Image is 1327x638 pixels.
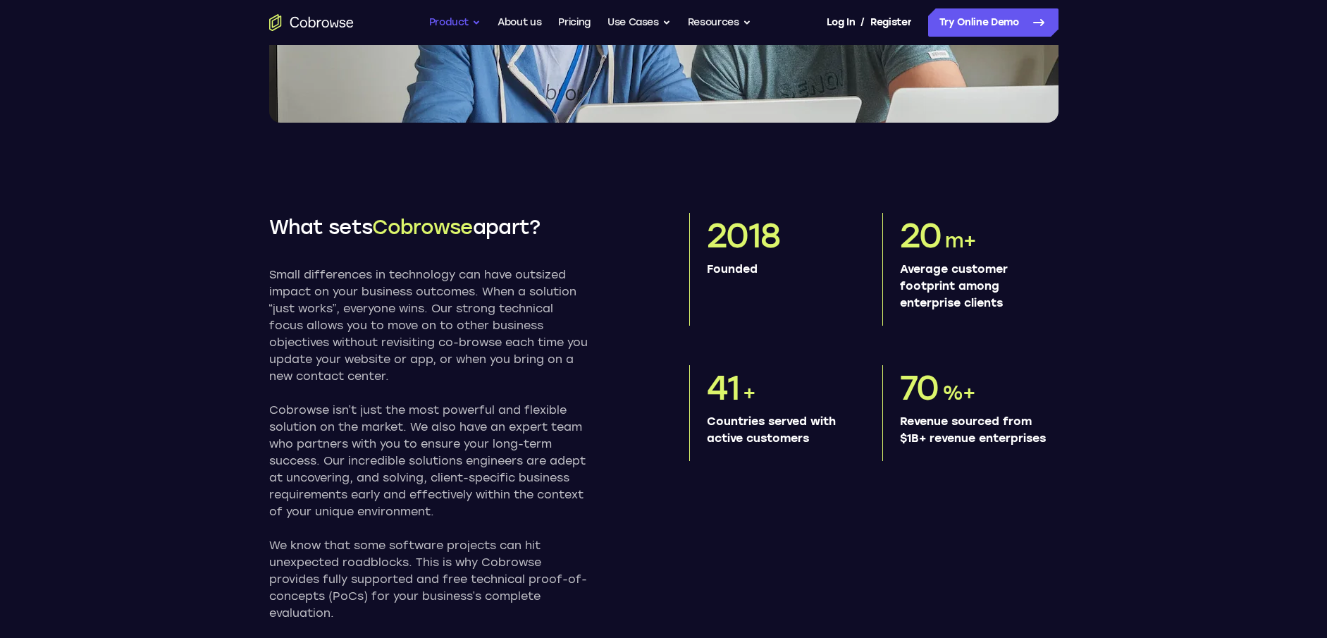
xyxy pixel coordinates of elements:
button: Resources [688,8,751,37]
span: 70 [900,367,939,408]
button: Use Cases [607,8,671,37]
p: Average customer footprint among enterprise clients [900,261,1047,312]
span: / [860,14,865,31]
button: Product [429,8,481,37]
a: Go to the home page [269,14,354,31]
p: Founded [707,261,854,278]
p: Revenue sourced from $1B+ revenue enterprises [900,413,1047,447]
span: 20 [900,215,942,256]
p: We know that some software projects can hit unexpected roadblocks. This is why Cobrowse provides ... [269,537,588,622]
a: Log In [827,8,855,37]
p: Small differences in technology can have outsized impact on your business outcomes. When a soluti... [269,266,588,385]
p: Cobrowse isn’t just the most powerful and flexible solution on the market. We also have an expert... [269,402,588,520]
p: Countries served with active customers [707,413,854,447]
a: Register [870,8,911,37]
span: %+ [942,381,976,405]
a: About us [498,8,541,37]
span: + [743,381,755,405]
a: Try Online Demo [928,8,1058,37]
span: 41 [707,367,740,408]
span: m+ [945,228,977,252]
h2: What sets apart? [269,213,588,241]
span: Cobrowse [372,215,472,239]
a: Pricing [558,8,591,37]
span: 2018 [707,215,780,256]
